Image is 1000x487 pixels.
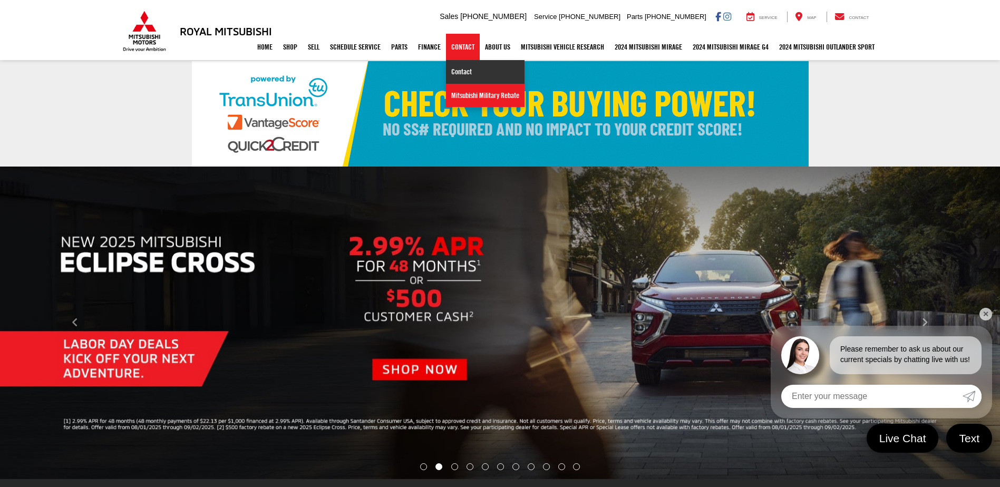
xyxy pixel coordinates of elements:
[252,34,278,60] a: Home
[807,15,816,20] span: Map
[121,11,168,52] img: Mitsubishi
[480,34,516,60] a: About Us
[715,12,721,21] a: Facebook: Click to visit our Facebook page
[325,34,386,60] a: Schedule Service: Opens in a new tab
[516,34,609,60] a: Mitsubishi Vehicle Research
[440,12,458,21] span: Sales
[386,34,413,60] a: Parts: Opens in a new tab
[830,336,982,374] div: Please remember to ask us about our current specials by chatting live with us!
[946,424,992,453] a: Text
[303,34,325,60] a: Sell
[867,424,939,453] a: Live Chat
[446,60,525,84] a: Contact
[559,13,620,21] span: [PHONE_NUMBER]
[413,34,446,60] a: Finance
[627,13,643,21] span: Parts
[446,34,480,60] a: Contact
[446,84,525,107] a: Mitsubishi Military Rebate
[963,385,982,408] a: Submit
[759,15,778,20] span: Service
[850,188,1000,458] button: Click to view next picture.
[278,34,303,60] a: Shop
[781,385,963,408] input: Enter your message
[954,431,985,445] span: Text
[687,34,774,60] a: 2024 Mitsubishi Mirage G4
[874,431,931,445] span: Live Chat
[192,61,809,167] img: Check Your Buying Power
[849,15,869,20] span: Contact
[180,25,272,37] h3: Royal Mitsubishi
[827,12,877,22] a: Contact
[645,13,706,21] span: [PHONE_NUMBER]
[609,34,687,60] a: 2024 Mitsubishi Mirage
[460,12,527,21] span: [PHONE_NUMBER]
[787,12,824,22] a: Map
[534,13,557,21] span: Service
[774,34,880,60] a: 2024 Mitsubishi Outlander SPORT
[739,12,785,22] a: Service
[723,12,731,21] a: Instagram: Click to visit our Instagram page
[781,336,819,374] img: Agent profile photo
